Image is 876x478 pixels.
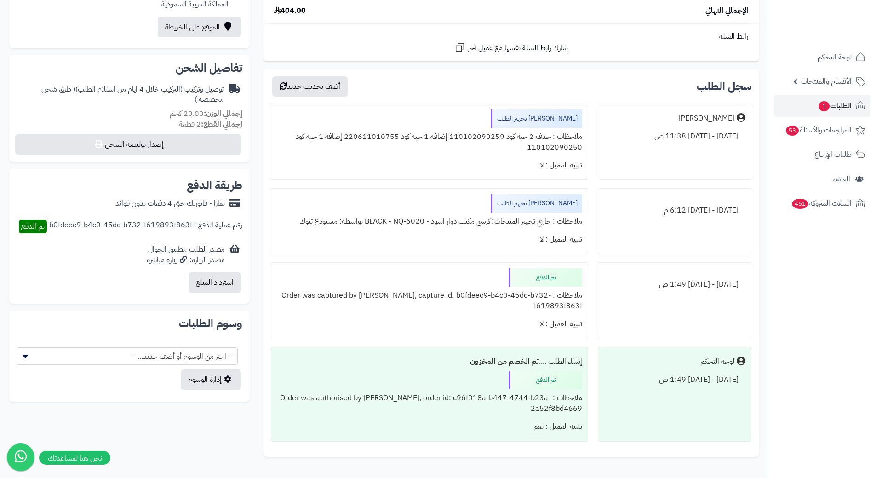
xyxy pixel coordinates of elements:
div: مصدر الزيارة: زيارة مباشرة [147,255,225,265]
span: 53 [786,126,799,136]
div: [PERSON_NAME] تجهيز الطلب [491,194,582,213]
span: -- اختر من الوسوم أو أضف جديد... -- [17,347,238,365]
a: المراجعات والأسئلة53 [774,119,870,141]
div: مصدر الطلب :تطبيق الجوال [147,244,225,265]
div: تم الدفع [509,268,582,287]
span: -- اختر من الوسوم أو أضف جديد... -- [17,348,237,365]
div: [PERSON_NAME] [678,113,734,124]
span: الإجمالي النهائي [705,6,748,16]
div: [DATE] - [DATE] 11:38 ص [604,127,745,145]
strong: إجمالي الوزن: [204,108,242,119]
a: الموقع على الخريطة [158,17,241,37]
span: السلات المتروكة [791,197,852,210]
img: logo-2.png [813,24,867,44]
button: إصدار بوليصة الشحن [15,134,241,155]
div: تنبيه العميل : لا [277,230,582,248]
a: شارك رابط السلة نفسها مع عميل آخر [454,42,568,53]
button: أضف تحديث جديد [272,76,348,97]
span: الأقسام والمنتجات [801,75,852,88]
div: تمارا - فاتورتك حتى 4 دفعات بدون فوائد [115,198,225,209]
h3: سجل الطلب [697,81,751,92]
strong: إجمالي القطع: [201,119,242,130]
a: طلبات الإرجاع [774,144,870,166]
div: لوحة التحكم [700,357,734,367]
div: ملاحظات : جاري تجهيز المنتجات: كرسي مكتب دوار اسود - BLACK - NQ-6020 بواسطة: مستودع تبوك [277,213,582,230]
span: تم الدفع [21,221,45,232]
div: ملاحظات : Order was captured by [PERSON_NAME], capture id: b0fdeec9-b4c0-45dc-b732-f619893f863f [277,287,582,315]
span: لوحة التحكم [818,51,852,63]
a: الطلبات1 [774,95,870,117]
span: 451 [792,199,808,209]
small: 20.00 كجم [170,108,242,119]
div: تنبيه العميل : نعم [277,418,582,436]
div: [DATE] - [DATE] 1:49 ص [604,371,745,389]
div: ملاحظات : Order was authorised by [PERSON_NAME], order id: c96f018a-b447-4744-b23a-2a52f8bd4669 [277,389,582,418]
div: [PERSON_NAME] تجهيز الطلب [491,109,582,128]
h2: تفاصيل الشحن [17,63,242,74]
div: تم الدفع [509,371,582,389]
a: العملاء [774,168,870,190]
div: ملاحظات : حذف 2 حبة كود 110102090259 إضافة 1 حبة كود 220611010755 إضافة 1 حبة كود 110102090250 [277,128,582,156]
span: 404.00 [274,6,306,16]
b: تم الخصم من المخزون [470,356,539,367]
small: 2 قطعة [179,119,242,130]
div: رابط السلة [267,31,755,42]
div: رقم عملية الدفع : b0fdeec9-b4c0-45dc-b732-f619893f863f [49,220,242,233]
h2: طريقة الدفع [187,180,242,191]
div: [DATE] - [DATE] 1:49 ص [604,276,745,294]
span: العملاء [832,173,850,185]
div: توصيل وتركيب (التركيب خلال 4 ايام من استلام الطلب) [17,84,224,105]
span: الطلبات [818,99,852,112]
div: تنبيه العميل : لا [277,156,582,174]
h2: وسوم الطلبات [17,318,242,329]
span: شارك رابط السلة نفسها مع عميل آخر [468,43,568,53]
span: ( طرق شحن مخصصة ) [41,84,224,105]
a: إدارة الوسوم [181,369,241,390]
span: المراجعات والأسئلة [785,124,852,137]
span: 1 [819,101,830,111]
a: السلات المتروكة451 [774,192,870,214]
div: تنبيه العميل : لا [277,315,582,333]
button: استرداد المبلغ [189,272,241,293]
div: إنشاء الطلب .... [277,353,582,371]
div: [DATE] - [DATE] 6:12 م [604,202,745,219]
a: لوحة التحكم [774,46,870,68]
span: طلبات الإرجاع [814,148,852,161]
